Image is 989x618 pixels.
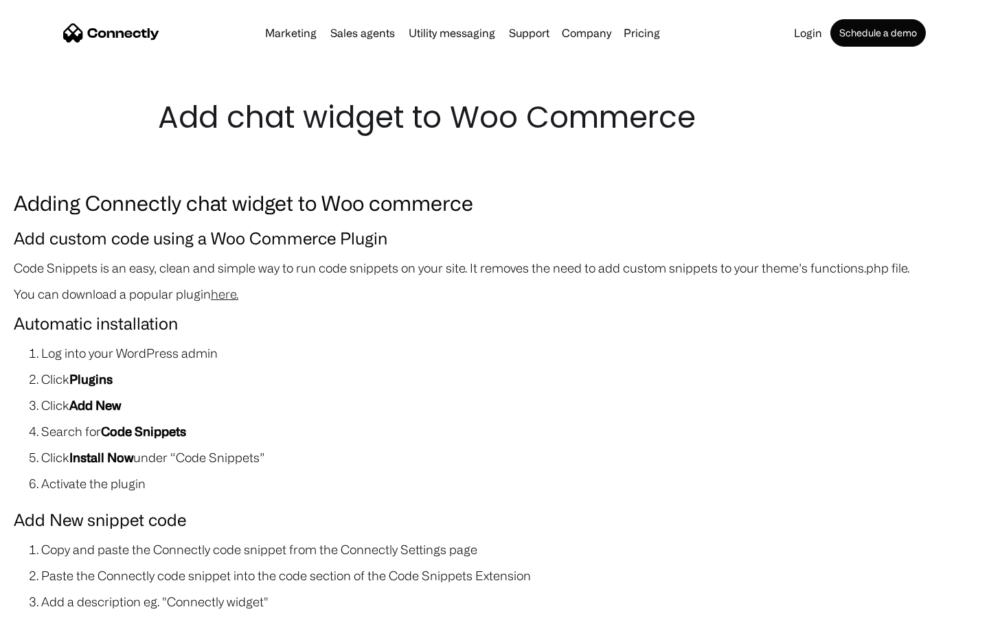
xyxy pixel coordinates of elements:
[41,566,975,585] li: Paste the Connectly code snippet into the code section of the Code Snippets Extension
[403,27,501,38] a: Utility messaging
[14,225,975,251] h4: Add custom code using a Woo Commerce Plugin
[788,27,828,38] a: Login
[41,343,975,363] li: Log into your WordPress admin
[69,372,113,386] strong: Plugins
[41,448,975,467] li: Click under “Code Snippets”
[27,594,82,613] ul: Language list
[14,258,975,277] p: Code Snippets is an easy, clean and simple way to run code snippets on your site. It removes the ...
[14,507,975,533] h4: Add New snippet code
[41,474,975,493] li: Activate the plugin
[101,424,186,438] strong: Code Snippets
[558,23,615,43] div: Company
[63,23,159,43] a: home
[69,450,133,464] strong: Install Now
[211,287,238,301] a: here.
[69,398,121,412] strong: Add New
[14,284,975,304] p: You can download a popular plugin
[158,96,831,139] h1: Add chat widget to Woo Commerce
[41,540,975,559] li: Copy and paste the Connectly code snippet from the Connectly Settings page
[41,396,975,415] li: Click
[14,187,975,218] h3: Adding Connectly chat widget to Woo commerce
[325,27,400,38] a: Sales agents
[260,27,322,38] a: Marketing
[562,23,611,43] div: Company
[41,422,975,441] li: Search for
[618,27,666,38] a: Pricing
[503,27,555,38] a: Support
[830,19,926,47] a: Schedule a demo
[14,594,82,613] aside: Language selected: English
[41,592,975,611] li: Add a description eg. "Connectly widget"
[41,369,975,389] li: Click
[14,310,975,336] h4: Automatic installation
